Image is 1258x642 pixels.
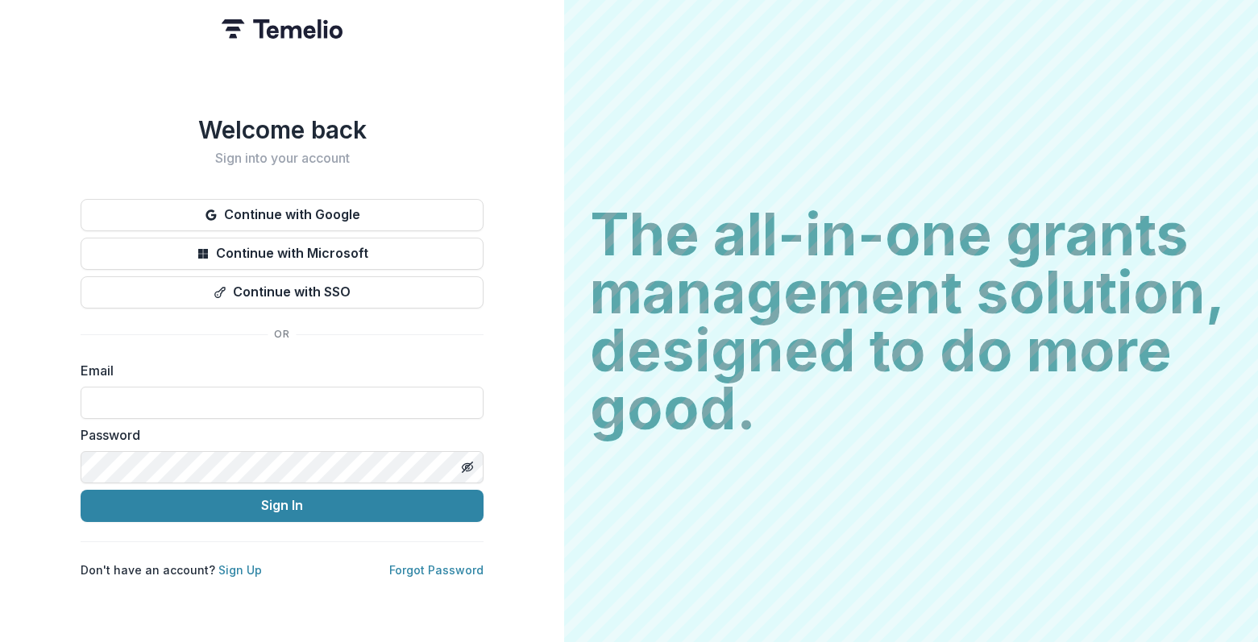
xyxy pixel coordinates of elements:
[81,238,484,270] button: Continue with Microsoft
[81,199,484,231] button: Continue with Google
[81,115,484,144] h1: Welcome back
[222,19,343,39] img: Temelio
[455,454,480,480] button: Toggle password visibility
[81,276,484,309] button: Continue with SSO
[81,490,484,522] button: Sign In
[218,563,262,577] a: Sign Up
[81,561,262,578] p: Don't have an account?
[81,425,474,445] label: Password
[389,563,484,577] a: Forgot Password
[81,361,474,380] label: Email
[81,151,484,166] h2: Sign into your account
